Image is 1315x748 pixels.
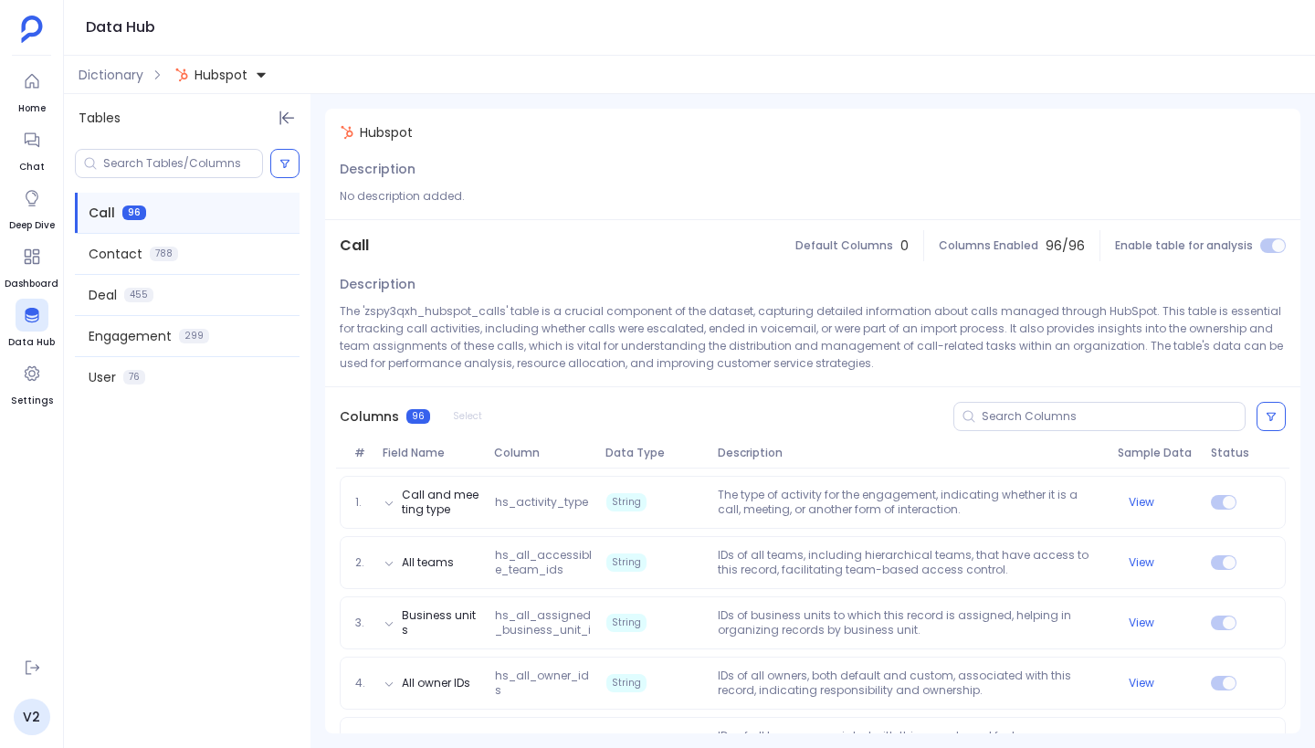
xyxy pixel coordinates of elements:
a: Chat [16,123,48,174]
button: Hide Tables [274,105,300,131]
button: All teams [402,555,454,570]
span: 299 [179,329,209,343]
span: String [606,614,647,632]
input: Search Columns [982,409,1245,424]
a: Home [16,65,48,116]
span: 96 [406,409,430,424]
span: Data Type [598,446,710,460]
h1: Data Hub [86,15,155,40]
img: petavue logo [21,16,43,43]
span: Chat [16,160,48,174]
button: Business units [402,608,480,637]
button: Call and meeting type [402,488,480,517]
span: # [347,446,375,460]
button: View [1129,555,1154,570]
span: Home [16,101,48,116]
span: Engagement [89,327,172,345]
p: The 'zspy3qxh_hubspot_calls' table is a crucial component of the dataset, capturing detailed info... [340,302,1286,372]
p: No description added. [340,187,1286,205]
span: String [606,553,647,572]
p: The type of activity for the engagement, indicating whether it is a call, meeting, or another for... [710,488,1110,517]
span: Call [340,235,369,257]
span: Field Name [375,446,487,460]
span: Columns [340,407,399,426]
span: String [606,493,647,511]
span: Description [710,446,1111,460]
span: 2. [348,555,376,570]
span: Default Columns [795,238,893,253]
button: Hubspot [171,60,271,90]
span: Data Hub [8,335,55,350]
input: Search Tables/Columns [103,156,262,171]
span: Hubspot [360,123,413,142]
button: View [1129,676,1154,690]
p: IDs of all teams, including hierarchical teams, that have access to this record, facilitating tea... [710,548,1110,577]
a: Settings [11,357,53,408]
span: 3. [348,616,376,630]
span: User [89,368,116,386]
a: Dashboard [5,240,58,291]
span: Status [1204,446,1241,460]
span: 788 [150,247,178,261]
span: Deep Dive [9,218,55,233]
span: Column [487,446,598,460]
span: Description [340,160,416,178]
span: 0 [900,237,909,255]
div: Tables [64,94,310,142]
span: 4. [348,676,376,690]
p: IDs of all owners, both default and custom, associated with this record, indicating responsibilit... [710,669,1110,698]
span: 96 [122,205,146,220]
a: Deep Dive [9,182,55,233]
span: Contact [89,245,142,263]
img: hubspot.svg [340,125,354,140]
span: hs_all_assigned_business_unit_ids [488,608,599,637]
span: 1. [348,495,376,510]
button: View [1129,495,1154,510]
span: hs_all_owner_ids [488,669,599,698]
span: hs_all_accessible_team_ids [488,548,599,577]
span: Sample Data [1110,446,1204,460]
span: 76 [123,370,145,385]
button: View [1129,616,1154,630]
span: String [606,674,647,692]
span: Dictionary [79,66,143,84]
img: hubspot.svg [174,68,189,82]
span: Settings [11,394,53,408]
a: Data Hub [8,299,55,350]
button: All owner IDs [402,676,470,690]
p: IDs of business units to which this record is assigned, helping in organizing records by business... [710,608,1110,637]
span: Description [340,275,416,293]
a: V2 [14,699,50,735]
span: 96 / 96 [1046,237,1085,255]
span: Columns Enabled [939,238,1038,253]
span: Deal [89,286,117,304]
span: hs_activity_type [488,495,599,510]
span: Dashboard [5,277,58,291]
span: Call [89,204,115,222]
span: Enable table for analysis [1115,238,1253,253]
span: Hubspot [195,66,247,84]
span: 455 [124,288,153,302]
